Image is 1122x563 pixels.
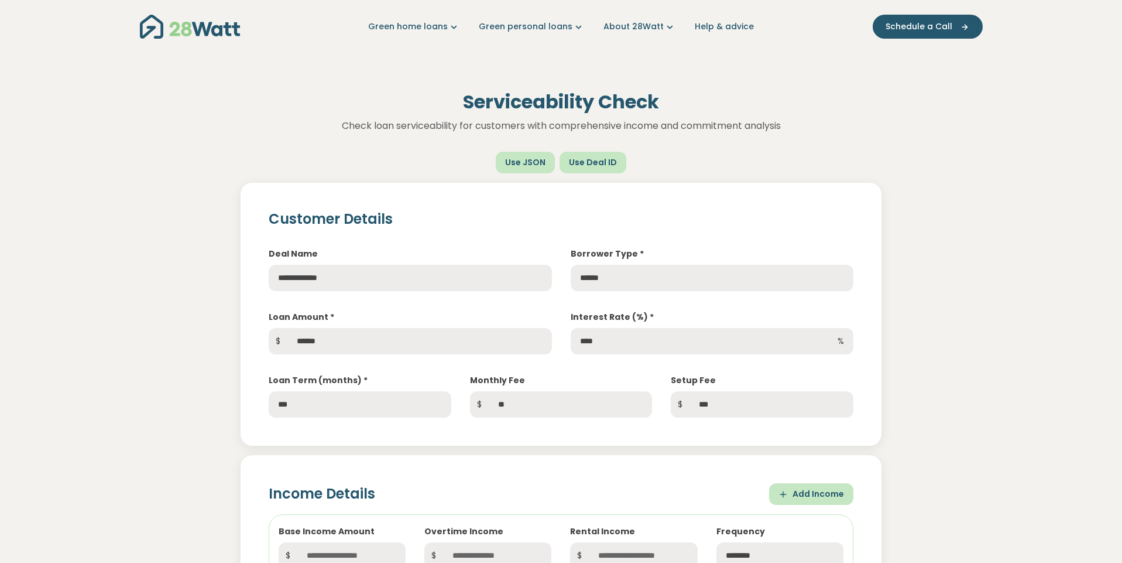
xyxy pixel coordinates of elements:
span: $ [671,391,689,418]
label: Loan Amount * [269,311,334,323]
a: Help & advice [695,21,754,33]
h2: Customer Details [269,211,853,228]
a: About 28Watt [603,21,676,33]
span: Schedule a Call [886,21,952,33]
span: % [828,328,853,354]
button: Use JSON [496,152,555,173]
p: Check loan serviceability for customers with comprehensive income and commitment analysis [175,118,948,134]
span: $ [269,328,287,354]
label: Monthly Fee [470,374,525,387]
h2: Income Details [269,486,375,503]
button: Add Income [769,483,853,505]
label: Rental Income [570,526,635,538]
nav: Main navigation [140,12,983,42]
a: Green home loans [368,21,460,33]
label: Setup Fee [671,374,716,387]
button: Schedule a Call [873,15,983,39]
button: Use Deal ID [560,152,626,173]
label: Borrower Type * [571,248,644,260]
label: Interest Rate (%) * [571,311,654,323]
label: Frequency [716,526,765,538]
label: Deal Name [269,248,318,260]
label: Loan Term (months) * [269,374,368,387]
a: Green personal loans [479,21,585,33]
img: 28Watt [140,15,240,39]
label: Base Income Amount [279,526,375,538]
label: Overtime Income [424,526,503,538]
span: $ [470,391,489,418]
h1: Serviceability Check [175,91,948,113]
